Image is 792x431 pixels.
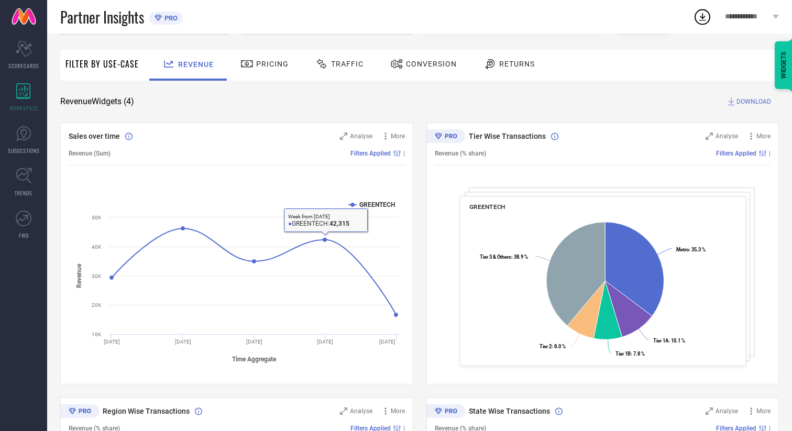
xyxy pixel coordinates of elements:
[736,96,771,107] span: DOWNLOAD
[92,273,102,279] text: 30K
[69,150,111,157] span: Revenue (Sum)
[8,147,40,154] span: SUGGESTIONS
[178,60,214,69] span: Revenue
[19,231,29,239] span: FWD
[706,407,713,415] svg: Zoom
[256,60,289,68] span: Pricing
[60,6,144,28] span: Partner Insights
[615,351,644,357] text: : 7.8 %
[676,247,689,252] tspan: Metro
[331,60,364,68] span: Traffic
[426,404,465,420] div: Premium
[653,338,669,344] tspan: Tier 1A
[756,132,771,140] span: More
[499,60,535,68] span: Returns
[92,244,102,250] text: 40K
[103,407,190,415] span: Region Wise Transactions
[469,407,550,415] span: State Wise Transactions
[246,339,262,345] text: [DATE]
[104,339,120,345] text: [DATE]
[480,254,528,260] text: : 38.9 %
[716,407,738,415] span: Analyse
[540,344,566,349] text: : 8.0 %
[379,339,395,345] text: [DATE]
[350,150,391,157] span: Filters Applied
[340,407,347,415] svg: Zoom
[317,339,333,345] text: [DATE]
[232,356,277,363] tspan: Time Aggregate
[350,407,372,415] span: Analyse
[15,189,32,197] span: TRENDS
[350,132,372,140] span: Analyse
[769,150,771,157] span: |
[162,14,178,22] span: PRO
[75,263,83,288] tspan: Revenue
[175,339,191,345] text: [DATE]
[716,150,756,157] span: Filters Applied
[469,203,505,211] span: GREENTECH
[693,7,712,26] div: Open download list
[469,132,546,140] span: Tier Wise Transactions
[435,150,486,157] span: Revenue (% share)
[69,132,120,140] span: Sales over time
[60,404,99,420] div: Premium
[359,201,395,208] text: GREENTECH
[60,96,134,107] span: Revenue Widgets ( 4 )
[756,407,771,415] span: More
[615,351,630,357] tspan: Tier 1B
[706,132,713,140] svg: Zoom
[8,62,39,70] span: SCORECARDS
[716,132,738,140] span: Analyse
[403,150,405,157] span: |
[391,132,405,140] span: More
[426,129,465,145] div: Premium
[92,215,102,220] text: 50K
[92,302,102,308] text: 20K
[653,338,685,344] text: : 10.1 %
[9,104,38,112] span: WORKSPACE
[676,247,706,252] text: : 35.3 %
[65,58,139,70] span: Filter By Use-Case
[540,344,552,349] tspan: Tier 2
[340,132,347,140] svg: Zoom
[391,407,405,415] span: More
[92,331,102,337] text: 10K
[406,60,457,68] span: Conversion
[480,254,511,260] tspan: Tier 3 & Others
